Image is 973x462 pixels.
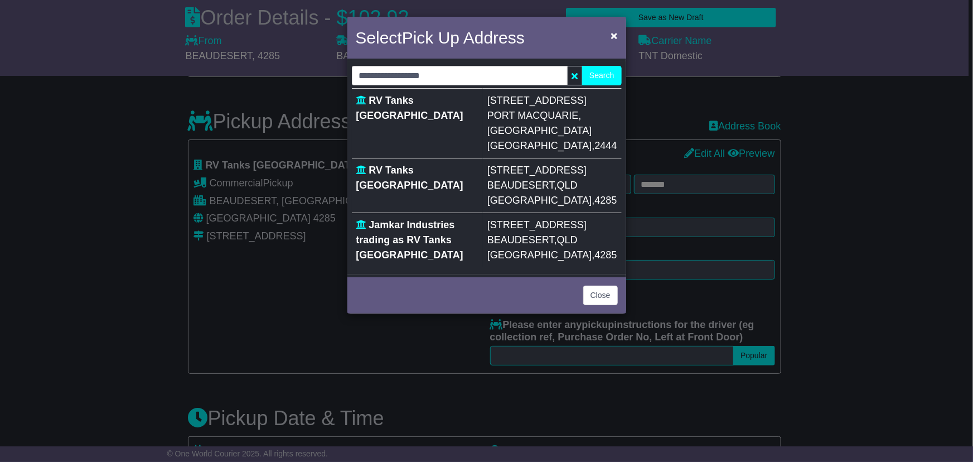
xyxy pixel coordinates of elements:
span: [GEOGRAPHIC_DATA] [487,249,592,261]
span: PORT MACQUARIE [487,110,578,121]
h4: Select [356,25,525,50]
span: QLD [557,234,578,246]
span: [GEOGRAPHIC_DATA] [487,195,592,206]
span: × [611,29,617,42]
td: , , [483,89,621,158]
span: [GEOGRAPHIC_DATA] [487,125,592,136]
span: [STREET_ADDRESS] [487,219,587,230]
span: Pick Up [402,28,459,47]
span: Address [463,28,525,47]
button: Search [582,66,621,85]
span: [STREET_ADDRESS] [487,95,587,106]
button: Close [583,286,618,305]
td: , , [483,213,621,268]
span: QLD [557,180,578,191]
span: [GEOGRAPHIC_DATA] [487,140,592,151]
span: 4285 [594,249,617,261]
span: Jamkar Industries trading as RV Tanks [GEOGRAPHIC_DATA] [356,219,463,261]
span: 4285 [594,195,617,206]
span: [STREET_ADDRESS] [487,165,587,176]
button: Close [605,24,623,47]
span: 2444 [594,140,617,151]
span: RV Tanks [GEOGRAPHIC_DATA] [356,95,463,121]
span: BEAUDESERT [487,234,554,246]
span: BEAUDESERT [487,180,554,191]
td: , , [483,158,621,213]
span: RV Tanks [GEOGRAPHIC_DATA] [356,165,463,191]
